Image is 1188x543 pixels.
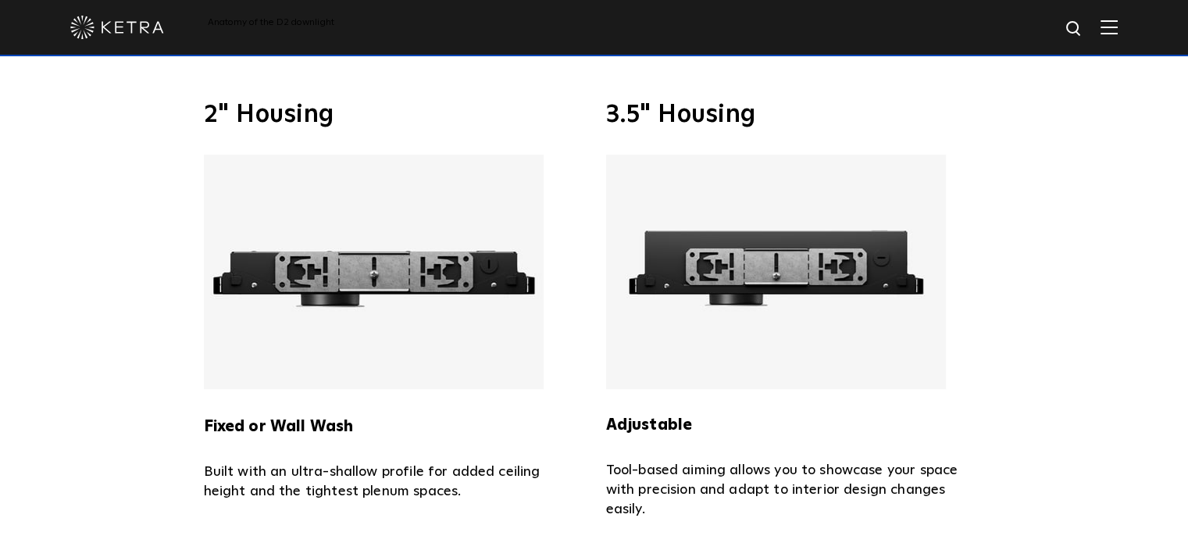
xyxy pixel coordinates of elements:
img: search icon [1065,20,1084,39]
strong: Fixed or Wall Wash [204,419,354,434]
h3: 2" Housing [204,102,583,127]
img: Hamburger%20Nav.svg [1101,20,1118,34]
p: Built with an ultra-shallow profile for added ceiling height and the tightest plenum spaces. [204,463,583,502]
strong: Adjustable [606,417,693,433]
img: ketra-logo-2019-white [70,16,164,39]
h3: 3.5" Housing [606,102,985,127]
p: Tool-based aiming allows you to showcase your space with precision and adapt to interior design c... [606,461,985,520]
img: Ketra 2" Fixed or Wall Wash Housing with an ultra slim profile [204,155,544,389]
img: Ketra 3.5" Adjustable Housing with an ultra slim profile [606,155,946,389]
